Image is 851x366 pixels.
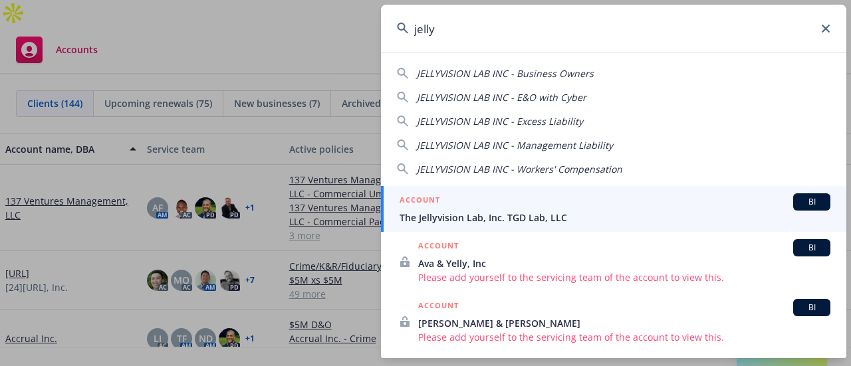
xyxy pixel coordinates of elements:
[417,115,583,128] span: JELLYVISION LAB INC - Excess Liability
[381,292,846,351] a: ACCOUNTBI[PERSON_NAME] & [PERSON_NAME]Please add yourself to the servicing team of the account to...
[381,186,846,232] a: ACCOUNTBIThe Jellyvision Lab, Inc. TGD Lab, LLC
[418,256,830,270] span: Ava & Yelly, Inc
[798,242,825,254] span: BI
[798,302,825,314] span: BI
[418,299,459,315] h5: ACCOUNT
[418,239,459,255] h5: ACCOUNT
[798,196,825,208] span: BI
[400,211,830,225] span: The Jellyvision Lab, Inc. TGD Lab, LLC
[417,139,613,151] span: JELLYVISION LAB INC - Management Liability
[418,316,830,330] span: [PERSON_NAME] & [PERSON_NAME]
[418,330,830,344] span: Please add yourself to the servicing team of the account to view this.
[381,232,846,292] a: ACCOUNTBIAva & Yelly, IncPlease add yourself to the servicing team of the account to view this.
[417,91,586,104] span: JELLYVISION LAB INC - E&O with Cyber
[418,270,830,284] span: Please add yourself to the servicing team of the account to view this.
[400,193,440,209] h5: ACCOUNT
[381,5,846,52] input: Search...
[417,163,622,175] span: JELLYVISION LAB INC - Workers' Compensation
[417,67,594,80] span: JELLYVISION LAB INC - Business Owners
